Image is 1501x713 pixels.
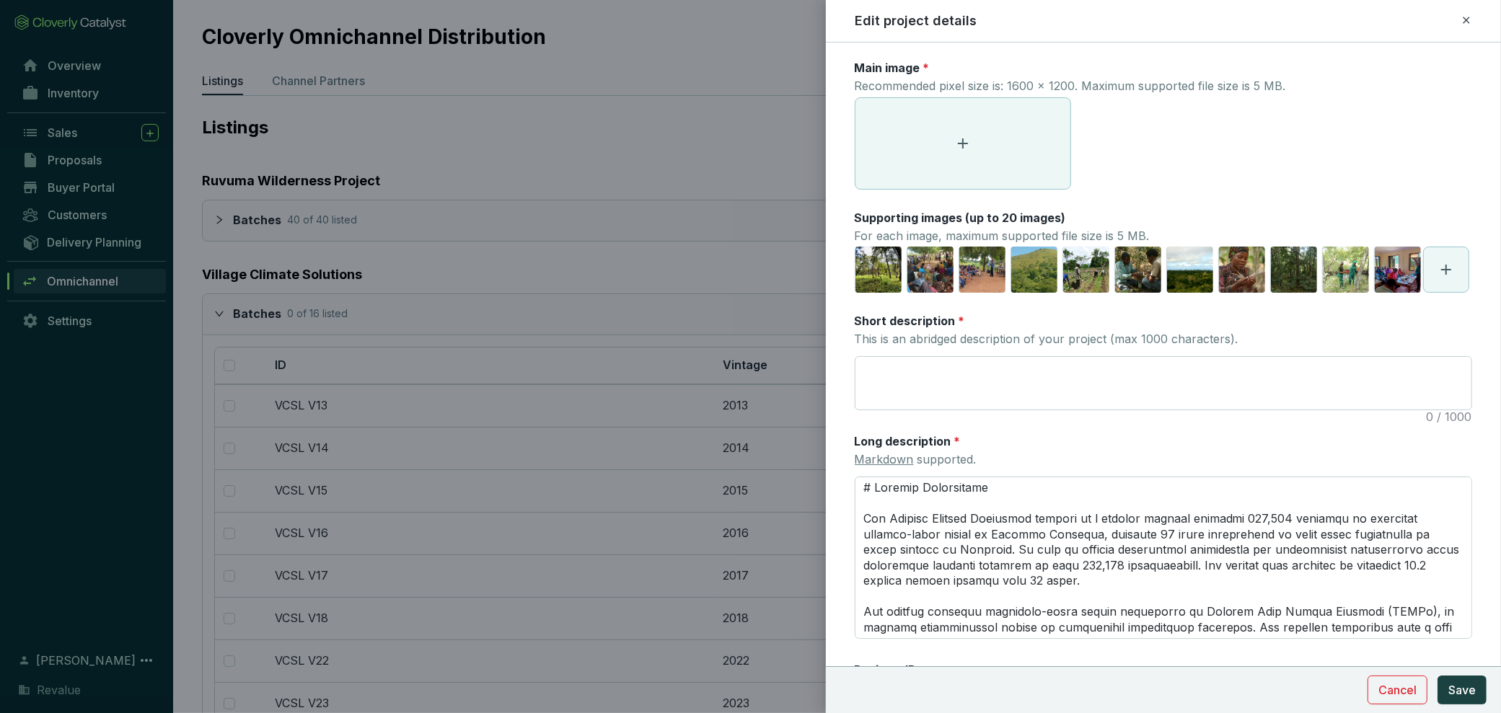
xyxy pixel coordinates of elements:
h2: Edit project details [855,12,977,30]
p: Recommended pixel size is: 1600 x 1200. Maximum supported file size is 5 MB. [855,79,1286,94]
img: https://imagedelivery.net/OeX1-Pzk5r51De534GGSBA/prod/supply/projects/a4f4e0bcdf554dc585a637e260c... [1219,247,1265,293]
img: https://imagedelivery.net/OeX1-Pzk5r51De534GGSBA/prod/supply/projects/a4f4e0bcdf554dc585a637e260c... [1011,247,1057,293]
label: Short description [855,313,965,329]
img: https://imagedelivery.net/OeX1-Pzk5r51De534GGSBA/prod/supply/projects/a4f4e0bcdf554dc585a637e260c... [1375,247,1421,293]
label: Long description [855,433,961,449]
button: Save [1438,676,1487,704]
label: Registry ID [855,662,917,678]
span: Cancel [1378,681,1417,699]
p: This is an abridged description of your project (max 1000 characters). [855,332,1238,347]
img: https://imagedelivery.net/OeX1-Pzk5r51De534GGSBA/prod/supply/projects/a4f4e0bcdf554dc585a637e260c... [1271,247,1317,293]
label: Supporting images (up to 20 images) [855,210,1066,226]
img: https://imagedelivery.net/OeX1-Pzk5r51De534GGSBA/prod/supply/projects/a4f4e0bcdf554dc585a637e260c... [1167,247,1213,293]
p: For each image, maximum supported file size is 5 MB. [855,229,1150,244]
img: https://imagedelivery.net/OeX1-Pzk5r51De534GGSBA/prod/supply/projects/a4f4e0bcdf554dc585a637e260c... [1063,247,1109,293]
img: https://imagedelivery.net/OeX1-Pzk5r51De534GGSBA/prod/supply/projects/a4f4e0bcdf554dc585a637e260c... [855,247,902,293]
img: https://imagedelivery.net/OeX1-Pzk5r51De534GGSBA/prod/supply/projects/a4f4e0bcdf554dc585a637e260c... [1323,247,1369,293]
span: supported. [855,452,977,466]
span: Save [1448,681,1476,699]
img: https://imagedelivery.net/OeX1-Pzk5r51De534GGSBA/prod/supply/projects/a4f4e0bcdf554dc585a637e260c... [959,247,1005,293]
label: Main image [855,60,930,76]
img: https://imagedelivery.net/OeX1-Pzk5r51De534GGSBA/prod/supply/projects/a4f4e0bcdf554dc585a637e260c... [907,247,954,293]
img: https://imagedelivery.net/OeX1-Pzk5r51De534GGSBA/prod/supply/projects/a4f4e0bcdf554dc585a637e260c... [1115,247,1161,293]
a: Markdown [855,452,914,466]
textarea: # Loremip Dolorsitame Con Adipisc Elitsed Doeiusmod tempori ut l etdolor magnaal enimadmi 027,504... [855,477,1472,639]
button: Cancel [1368,676,1427,704]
